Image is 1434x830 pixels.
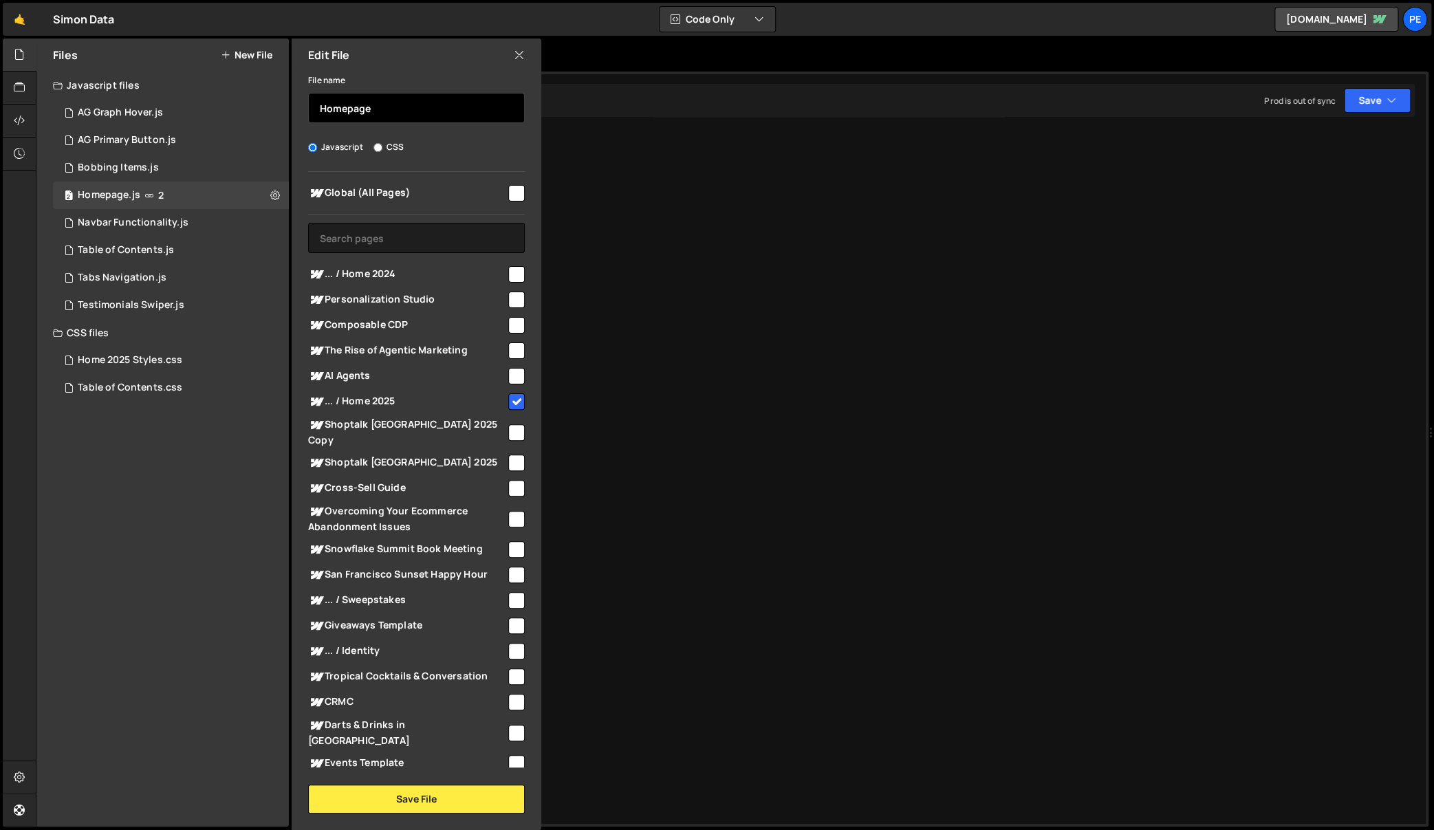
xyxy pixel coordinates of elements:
div: 16753/46419.css [53,374,289,402]
button: Code Only [660,7,775,32]
span: Tropical Cocktails & Conversation [308,668,506,685]
button: Save File [308,785,525,813]
div: 16753/46060.js [53,154,289,182]
div: 16753/45758.js [53,99,289,127]
button: Save [1344,88,1411,113]
div: 16753/45990.js [53,127,289,154]
div: Home 2025 Styles.css [78,354,182,367]
span: Shoptalk [GEOGRAPHIC_DATA] 2025 Copy [308,417,506,447]
span: Cross-Sell Guide [308,480,506,496]
span: 2 [65,191,73,202]
label: CSS [373,140,404,154]
span: Events Template [308,755,506,772]
div: 16753/45792.js [53,292,289,319]
div: AG Primary Button.js [78,134,176,146]
span: Giveaways Template [308,618,506,634]
div: Table of Contents.css [78,382,182,394]
a: Pe [1402,7,1427,32]
div: 16753/46225.js [53,209,289,237]
a: [DOMAIN_NAME] [1274,7,1398,32]
input: CSS [373,143,382,152]
input: Javascript [308,143,317,152]
span: ... / Home 2024 [308,266,506,283]
span: Global (All Pages) [308,185,506,201]
div: 16753/46016.js [53,182,289,209]
span: Shoptalk [GEOGRAPHIC_DATA] 2025 [308,455,506,471]
span: Darts & Drinks in [GEOGRAPHIC_DATA] [308,717,506,747]
div: Tabs Navigation.js [78,272,166,284]
h2: Files [53,47,78,63]
input: Search pages [308,223,525,253]
div: 16753/46418.js [53,237,289,264]
div: CSS files [36,319,289,347]
div: 16753/46062.js [53,264,289,292]
div: Prod is out of sync [1264,95,1336,107]
div: Homepage.js [78,189,140,201]
span: Personalization Studio [308,292,506,308]
div: Navbar Functionality.js [78,217,188,229]
div: AG Graph Hover.js [78,107,163,119]
div: Javascript files [36,72,289,99]
span: 2 [158,190,164,201]
span: Snowflake Summit Book Meeting [308,541,506,558]
span: The Rise of Agentic Marketing [308,342,506,359]
label: Javascript [308,140,363,154]
span: ... / Sweepstakes [308,592,506,609]
div: Table of Contents.js [78,244,174,256]
div: Testimonials Swiper.js [78,299,184,312]
span: Composable CDP [308,317,506,334]
a: 🤙 [3,3,36,36]
span: ... / Identity [308,643,506,659]
span: ... / Home 2025 [308,393,506,410]
span: CRMC [308,694,506,710]
div: Simon Data [53,11,115,28]
div: 16753/45793.css [53,347,289,374]
input: Name [308,93,525,123]
span: AI Agents [308,368,506,384]
span: Overcoming Your Ecommerce Abandonment Issues [308,503,506,534]
button: New File [221,50,272,61]
div: Bobbing Items.js [78,162,159,174]
h2: Edit File [308,47,349,63]
span: San Francisco Sunset Happy Hour [308,567,506,583]
label: File name [308,74,345,87]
